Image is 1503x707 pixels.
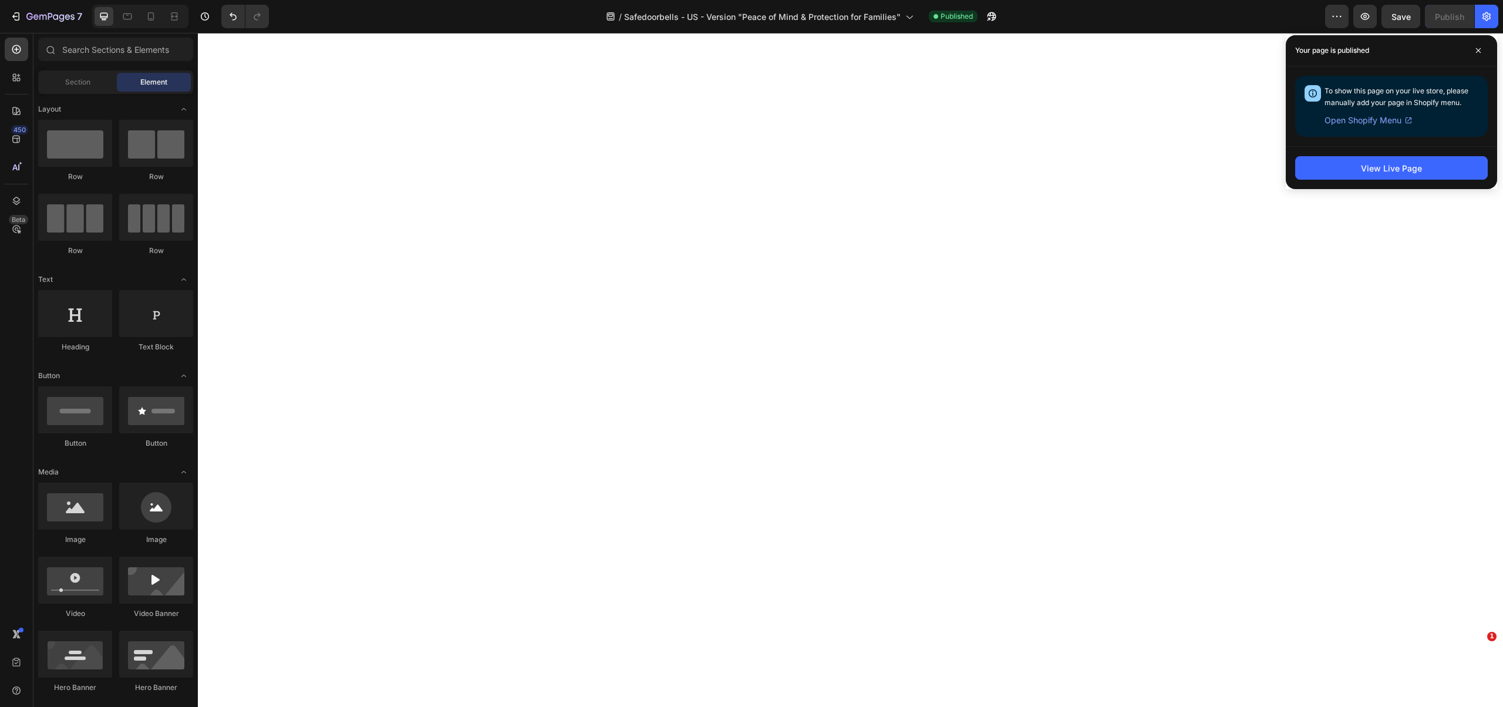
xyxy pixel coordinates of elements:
[174,270,193,289] span: Toggle open
[119,438,193,449] div: Button
[9,215,28,224] div: Beta
[619,11,622,23] span: /
[38,104,61,115] span: Layout
[119,245,193,256] div: Row
[119,171,193,182] div: Row
[38,245,112,256] div: Row
[38,342,112,352] div: Heading
[174,463,193,482] span: Toggle open
[38,467,59,477] span: Media
[1325,113,1401,127] span: Open Shopify Menu
[65,77,90,87] span: Section
[1435,11,1464,23] div: Publish
[1425,5,1474,28] button: Publish
[1463,649,1491,678] iframe: Intercom live chat
[38,438,112,449] div: Button
[140,77,167,87] span: Element
[38,38,193,61] input: Search Sections & Elements
[11,125,28,134] div: 450
[624,11,901,23] span: Safedoorbells - US - Version "Peace of Mind & Protection for Families"
[119,608,193,619] div: Video Banner
[1295,45,1369,56] p: Your page is published
[119,534,193,545] div: Image
[1325,86,1468,107] span: To show this page on your live store, please manually add your page in Shopify menu.
[198,33,1503,707] iframe: Design area
[38,608,112,619] div: Video
[1295,156,1488,180] button: View Live Page
[221,5,269,28] div: Undo/Redo
[1487,632,1497,641] span: 1
[1391,12,1411,22] span: Save
[38,534,112,545] div: Image
[77,9,82,23] p: 7
[174,100,193,119] span: Toggle open
[38,371,60,381] span: Button
[1381,5,1420,28] button: Save
[38,682,112,693] div: Hero Banner
[119,682,193,693] div: Hero Banner
[1361,162,1422,174] div: View Live Page
[5,5,87,28] button: 7
[38,274,53,285] span: Text
[38,171,112,182] div: Row
[119,342,193,352] div: Text Block
[941,11,973,22] span: Published
[174,366,193,385] span: Toggle open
